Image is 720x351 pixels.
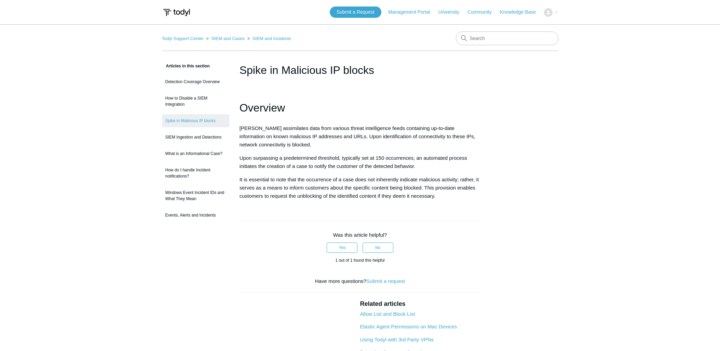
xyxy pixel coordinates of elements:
h1: Spike in Malicious IP blocks [240,62,481,78]
img: Todyl Support Center Help Center home page [162,6,191,19]
a: Knowledge Base [500,9,543,16]
a: Community [467,9,499,16]
li: SIEM and Incidents [246,36,291,41]
a: How to Disable a SIEM Integration [162,92,229,111]
a: Windows Event Incident IDs and What They Mean [162,186,229,205]
a: SIEM and Cases [211,36,245,41]
span: Articles in this section [162,64,210,68]
h1: Overview [240,99,481,117]
h2: Related articles [360,299,480,309]
button: This article was helpful [327,243,357,253]
a: SIEM Ingestion and Detections [162,131,229,144]
a: Management Portal [388,9,437,16]
a: Using Todyl with 3rd Party VPNs [360,337,434,342]
a: Allow List and Block List [360,311,415,317]
li: SIEM and Cases [205,36,246,41]
a: Elastic Agent Permissions on Mac Devices [360,324,457,329]
p: [PERSON_NAME] assimilates data from various threat intelligence feeds containing up-to-date infor... [240,124,481,149]
a: University [438,9,466,16]
p: It is essential to note that the occurrence of a case does not inherently indicate malicious acti... [240,175,481,200]
a: Submit a Request [330,6,381,18]
a: Events, Alerts and Incidents [162,209,229,222]
a: Detection Coverage Overview [162,75,229,88]
p: Upon surpassing a predetermined threshold, typically set at 150 occurrences, an automated process... [240,154,481,170]
div: Have more questions? [240,277,481,285]
a: SIEM and Incidents [253,36,291,41]
input: Search [456,31,558,45]
a: Submit a request [366,278,405,284]
span: 1 out of 1 found this helpful [335,258,384,263]
a: Spike in Malicious IP blocks [162,114,229,127]
span: Was this article helpful? [333,232,387,238]
li: Todyl Support Center [162,36,205,41]
button: This article was not helpful [363,243,393,253]
a: How do I handle Incident notifications? [162,164,229,183]
a: Todyl Support Center [162,36,204,41]
a: What is an Informational Case? [162,147,229,160]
